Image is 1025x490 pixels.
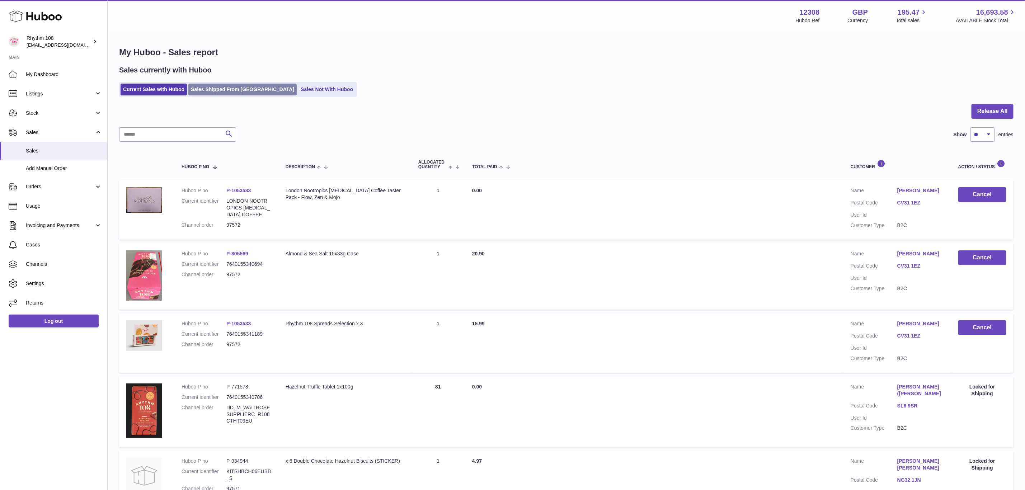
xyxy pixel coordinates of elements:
[226,341,271,348] dd: 97572
[897,458,944,471] a: [PERSON_NAME] [PERSON_NAME]
[182,198,226,218] dt: Current identifier
[851,415,897,421] dt: User Id
[26,241,102,248] span: Cases
[897,199,944,206] a: CV31 1EZ
[121,84,187,95] a: Current Sales with Huboo
[897,285,944,292] dd: B2C
[898,8,920,17] span: 195.47
[851,333,897,341] dt: Postal Code
[126,187,162,213] img: 123081753871449.jpg
[226,458,271,465] dd: P-934944
[26,280,102,287] span: Settings
[411,376,465,447] td: 81
[958,250,1006,265] button: Cancel
[851,425,897,432] dt: Customer Type
[182,404,226,425] dt: Channel order
[26,90,94,97] span: Listings
[26,203,102,209] span: Usage
[958,320,1006,335] button: Cancel
[182,383,226,390] dt: Huboo P no
[126,383,162,438] img: 123081684745952.jpg
[851,458,897,473] dt: Name
[851,275,897,282] dt: User Id
[226,198,271,218] dd: LONDON NOOTROPICS [MEDICAL_DATA] COFFEE
[956,17,1016,24] span: AVAILABLE Stock Total
[472,188,482,193] span: 0.00
[851,263,897,271] dt: Postal Code
[286,165,315,169] span: Description
[182,187,226,194] dt: Huboo P no
[226,468,271,482] dd: KITSHBCH06EUBB_S
[9,315,99,328] a: Log out
[226,383,271,390] dd: P-771578
[182,468,226,482] dt: Current identifier
[472,165,497,169] span: Total paid
[182,165,209,169] span: Huboo P no
[286,250,404,257] div: Almond & Sea Salt 15x33g Case
[182,261,226,268] dt: Current identifier
[418,160,447,169] span: ALLOCATED Quantity
[182,271,226,278] dt: Channel order
[27,35,91,48] div: Rhythm 108
[896,17,928,24] span: Total sales
[226,331,271,338] dd: 7640155341189
[182,331,226,338] dt: Current identifier
[226,321,251,326] a: P-1053533
[851,345,897,352] dt: User Id
[958,187,1006,202] button: Cancel
[411,180,465,240] td: 1
[851,355,897,362] dt: Customer Type
[897,477,944,484] a: NG32 1JN
[226,261,271,268] dd: 7640155340694
[851,187,897,196] dt: Name
[182,222,226,228] dt: Channel order
[472,251,485,256] span: 20.90
[27,42,105,48] span: [EMAIL_ADDRESS][DOMAIN_NAME]
[958,383,1006,397] div: Locked for Shipping
[226,404,271,425] dd: DD_M_WAITROSESUPPLIERC_R108CTHT09EU
[286,187,404,201] div: London Nootropics [MEDICAL_DATA] Coffee Taster Pack - Flow, Zen & Mojo
[188,84,297,95] a: Sales Shipped From [GEOGRAPHIC_DATA]
[851,320,897,329] dt: Name
[472,384,482,390] span: 0.00
[848,17,868,24] div: Currency
[298,84,356,95] a: Sales Not With Huboo
[851,222,897,229] dt: Customer Type
[26,129,94,136] span: Sales
[851,477,897,485] dt: Postal Code
[126,320,162,351] img: 1753718925.JPG
[472,458,482,464] span: 4.97
[119,65,212,75] h2: Sales currently with Huboo
[851,199,897,208] dt: Postal Code
[182,320,226,327] dt: Huboo P no
[956,8,1016,24] a: 16,693.58 AVAILABLE Stock Total
[897,355,944,362] dd: B2C
[26,300,102,306] span: Returns
[26,261,102,268] span: Channels
[972,104,1014,119] button: Release All
[851,212,897,218] dt: User Id
[286,320,404,327] div: Rhythm 108 Spreads Selection x 3
[472,321,485,326] span: 15.99
[119,47,1014,58] h1: My Huboo - Sales report
[976,8,1008,17] span: 16,693.58
[897,263,944,269] a: CV31 1EZ
[182,394,226,401] dt: Current identifier
[851,285,897,292] dt: Customer Type
[26,183,94,190] span: Orders
[954,131,967,138] label: Show
[126,250,162,301] img: 1688048918.JPG
[9,36,19,47] img: orders@rhythm108.com
[897,320,944,327] a: [PERSON_NAME]
[226,222,271,228] dd: 97572
[286,458,404,465] div: x 6 Double Chocolate Hazelnut Biscuits (STICKER)
[226,394,271,401] dd: 7640155340786
[226,251,248,256] a: P-805569
[851,383,897,399] dt: Name
[897,333,944,339] a: CV31 1EZ
[26,165,102,172] span: Add Manual Order
[796,17,820,24] div: Huboo Ref
[958,458,1006,471] div: Locked for Shipping
[226,188,251,193] a: P-1053583
[958,160,1006,169] div: Action / Status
